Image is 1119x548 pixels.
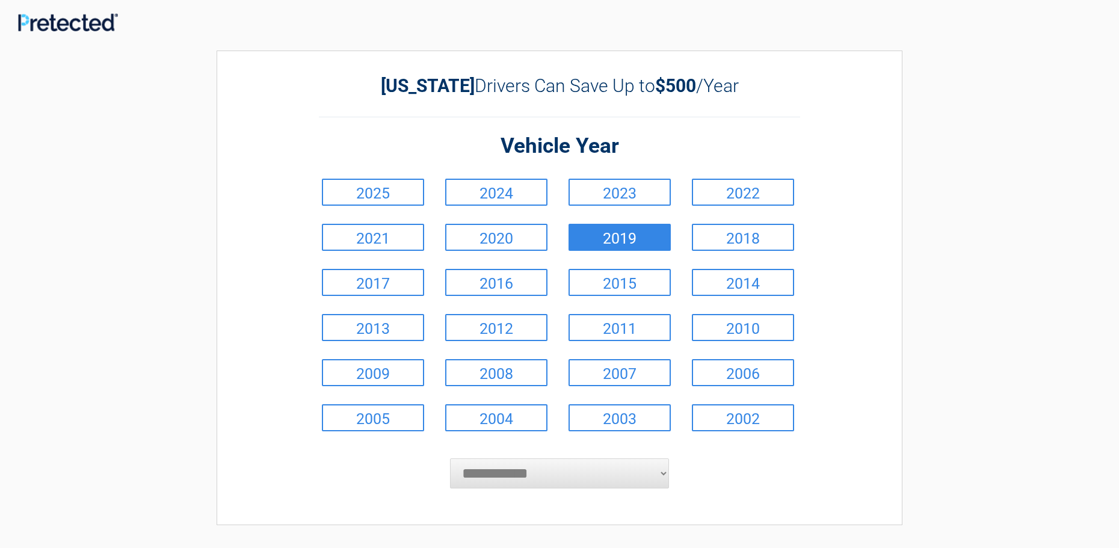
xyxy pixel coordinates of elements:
a: 2023 [569,179,671,206]
a: 2015 [569,269,671,296]
a: 2011 [569,314,671,341]
a: 2009 [322,359,424,386]
a: 2020 [445,224,547,251]
h2: Drivers Can Save Up to /Year [319,75,800,96]
a: 2004 [445,404,547,431]
a: 2025 [322,179,424,206]
a: 2005 [322,404,424,431]
img: Main Logo [18,13,118,31]
h2: Vehicle Year [319,132,800,161]
b: [US_STATE] [381,75,475,96]
a: 2008 [445,359,547,386]
a: 2006 [692,359,794,386]
a: 2018 [692,224,794,251]
a: 2014 [692,269,794,296]
a: 2017 [322,269,424,296]
a: 2022 [692,179,794,206]
a: 2013 [322,314,424,341]
a: 2010 [692,314,794,341]
a: 2007 [569,359,671,386]
a: 2021 [322,224,424,251]
a: 2016 [445,269,547,296]
a: 2024 [445,179,547,206]
a: 2002 [692,404,794,431]
a: 2019 [569,224,671,251]
a: 2012 [445,314,547,341]
b: $500 [655,75,696,96]
a: 2003 [569,404,671,431]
